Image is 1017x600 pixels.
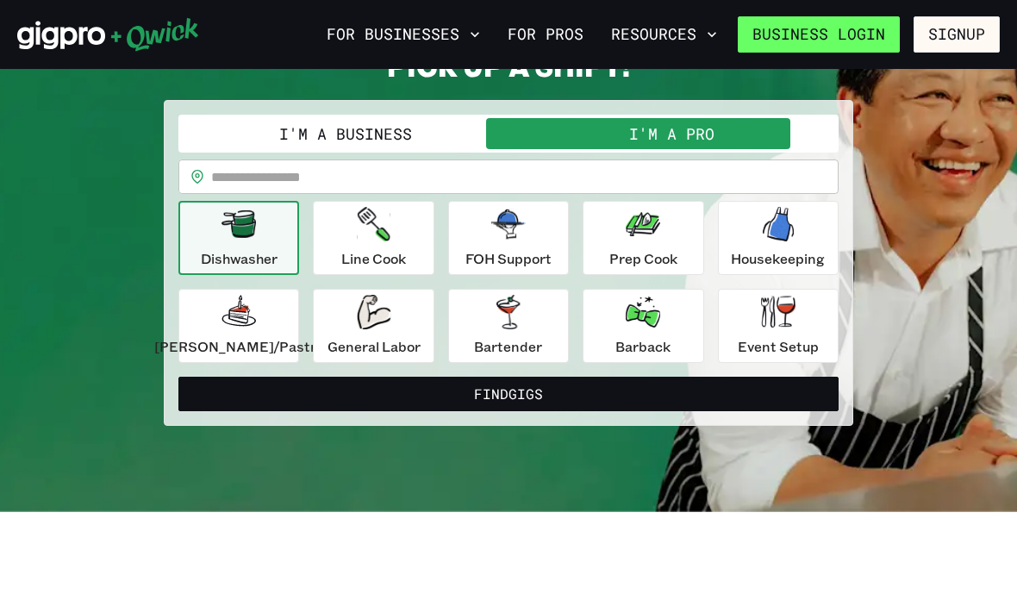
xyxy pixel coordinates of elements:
p: Barback [615,336,671,357]
button: Signup [914,16,1000,53]
button: I'm a Pro [508,118,835,149]
p: Event Setup [738,336,819,357]
button: Housekeeping [718,201,839,275]
p: General Labor [328,336,421,357]
p: Dishwasher [201,248,278,269]
button: Line Cook [313,201,434,275]
button: Prep Cook [583,201,703,275]
p: Housekeeping [731,248,825,269]
h2: PICK UP A SHIFT! [164,48,853,83]
button: Event Setup [718,289,839,363]
button: Dishwasher [178,201,299,275]
p: [PERSON_NAME]/Pastry [154,336,323,357]
a: For Pros [501,20,590,49]
p: Line Cook [341,248,406,269]
button: Bartender [448,289,569,363]
button: FOH Support [448,201,569,275]
p: Bartender [474,336,542,357]
p: FOH Support [465,248,552,269]
a: Business Login [738,16,900,53]
button: [PERSON_NAME]/Pastry [178,289,299,363]
button: Barback [583,289,703,363]
button: I'm a Business [182,118,508,149]
p: Prep Cook [609,248,677,269]
button: FindGigs [178,377,839,411]
button: Resources [604,20,724,49]
button: General Labor [313,289,434,363]
button: For Businesses [320,20,487,49]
